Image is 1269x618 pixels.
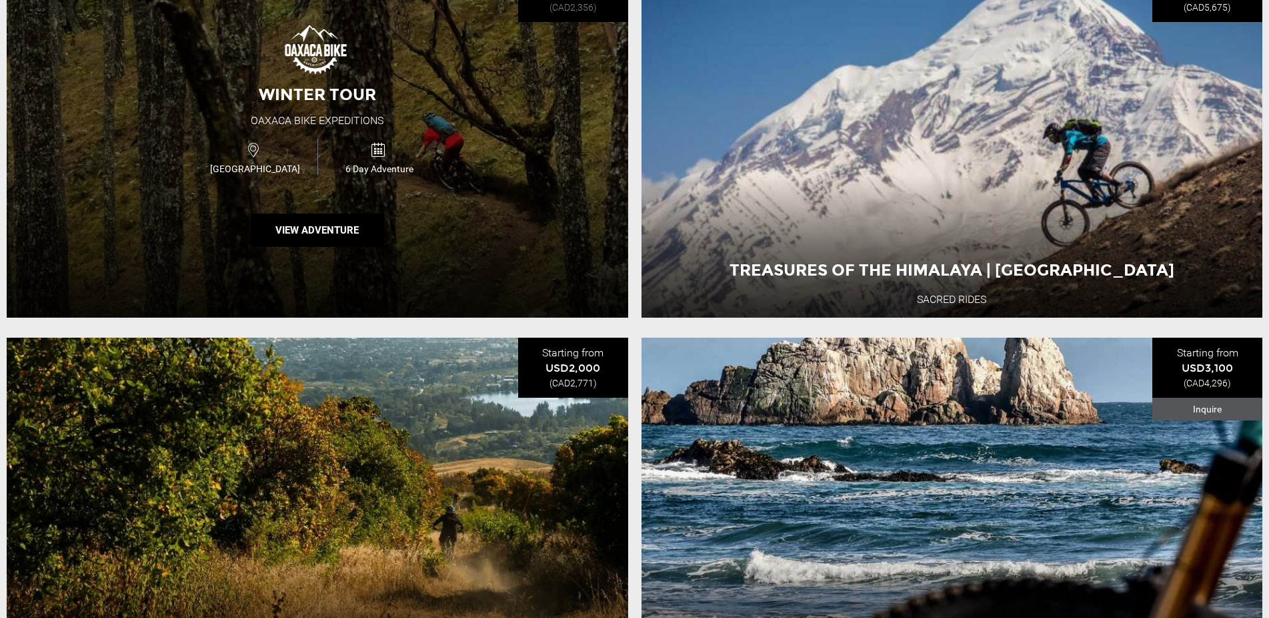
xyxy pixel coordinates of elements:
[283,23,351,77] img: images
[259,85,376,104] span: Winter Tour
[318,162,441,176] span: 6 Day Adventure
[251,214,384,247] button: View Adventure
[251,113,383,129] div: Oaxaca Bike Expeditions
[193,162,317,176] span: [GEOGRAPHIC_DATA]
